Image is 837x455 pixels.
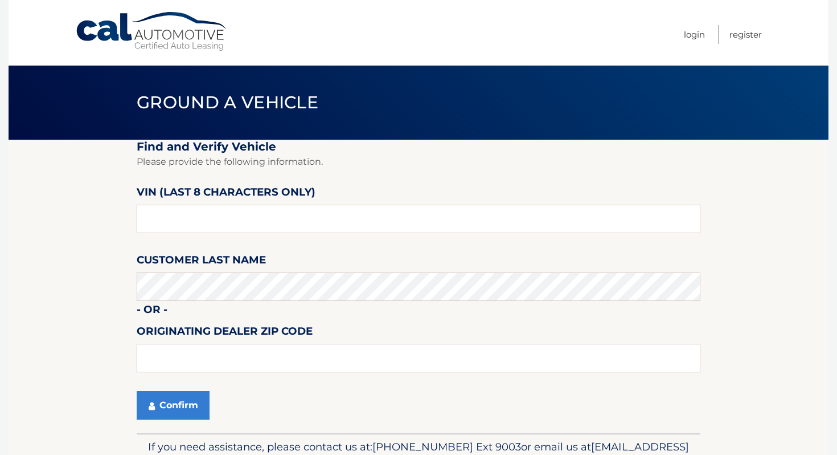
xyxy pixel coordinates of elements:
label: Customer Last Name [137,251,266,273]
a: Cal Automotive [75,11,229,52]
label: VIN (last 8 characters only) [137,184,315,205]
h2: Find and Verify Vehicle [137,140,700,154]
button: Confirm [137,391,210,420]
span: [PHONE_NUMBER] Ext 9003 [372,440,521,453]
span: Ground a Vehicle [137,92,318,113]
a: Register [729,25,762,44]
a: Login [684,25,705,44]
p: Please provide the following information. [137,154,700,170]
label: - or - [137,301,167,322]
label: Originating Dealer Zip Code [137,323,313,344]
